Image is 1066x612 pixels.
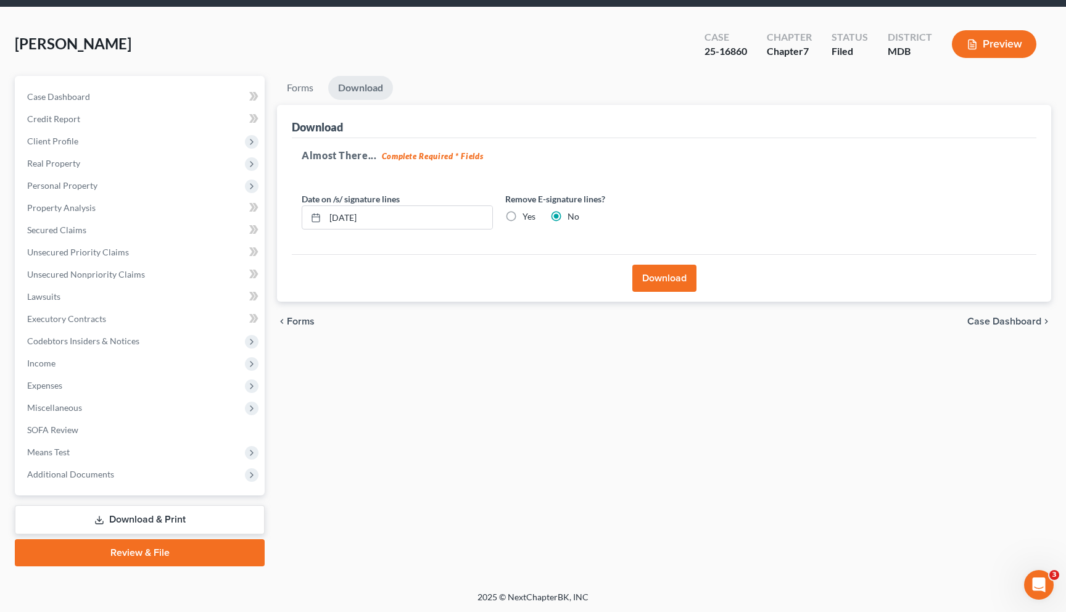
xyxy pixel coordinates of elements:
span: Client Profile [27,136,78,146]
span: 7 [803,45,809,57]
i: chevron_right [1041,316,1051,326]
div: MDB [888,44,932,59]
span: Real Property [27,158,80,168]
a: Credit Report [17,108,265,130]
span: Means Test [27,447,70,457]
span: Unsecured Priority Claims [27,247,129,257]
span: Personal Property [27,180,97,191]
input: MM/DD/YYYY [325,206,492,229]
span: Executory Contracts [27,313,106,324]
label: Remove E-signature lines? [505,192,696,205]
a: Executory Contracts [17,308,265,330]
span: Property Analysis [27,202,96,213]
div: 25-16860 [704,44,747,59]
a: Case Dashboard [17,86,265,108]
iframe: Intercom live chat [1024,570,1054,600]
span: Additional Documents [27,469,114,479]
div: Download [292,120,343,134]
span: Lawsuits [27,291,60,302]
strong: Complete Required * Fields [382,151,484,161]
span: Secured Claims [27,225,86,235]
span: [PERSON_NAME] [15,35,131,52]
a: Review & File [15,539,265,566]
span: 3 [1049,570,1059,580]
a: SOFA Review [17,419,265,441]
a: Download [328,76,393,100]
div: District [888,30,932,44]
button: chevron_left Forms [277,316,331,326]
a: Lawsuits [17,286,265,308]
span: Forms [287,316,315,326]
a: Unsecured Priority Claims [17,241,265,263]
span: Codebtors Insiders & Notices [27,336,139,346]
span: Income [27,358,56,368]
span: Credit Report [27,114,80,124]
label: Date on /s/ signature lines [302,192,400,205]
button: Preview [952,30,1036,58]
span: SOFA Review [27,424,78,435]
span: Case Dashboard [967,316,1041,326]
label: No [568,210,579,223]
button: Download [632,265,696,292]
label: Yes [523,210,535,223]
a: Secured Claims [17,219,265,241]
a: Download & Print [15,505,265,534]
div: Chapter [767,44,812,59]
span: Unsecured Nonpriority Claims [27,269,145,279]
span: Case Dashboard [27,91,90,102]
h5: Almost There... [302,148,1027,163]
div: Chapter [767,30,812,44]
a: Forms [277,76,323,100]
div: Filed [832,44,868,59]
a: Case Dashboard chevron_right [967,316,1051,326]
span: Expenses [27,380,62,391]
div: Status [832,30,868,44]
span: Miscellaneous [27,402,82,413]
a: Property Analysis [17,197,265,219]
div: Case [704,30,747,44]
a: Unsecured Nonpriority Claims [17,263,265,286]
i: chevron_left [277,316,287,326]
